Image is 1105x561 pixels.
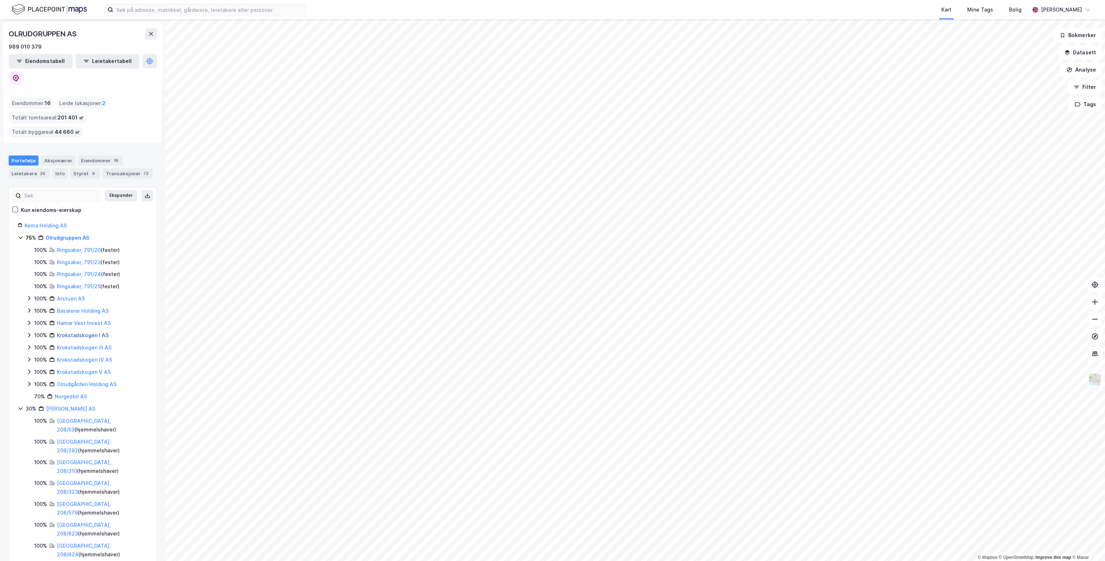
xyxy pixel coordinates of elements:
div: Leietakere [9,168,50,178]
button: Ekspander [105,190,137,202]
a: [GEOGRAPHIC_DATA], 208/323 [57,480,111,495]
div: ( fester ) [57,270,120,279]
div: [PERSON_NAME] [1041,5,1082,14]
div: 100% [34,356,47,364]
a: Krokstadskogen I AS [57,332,109,338]
input: Søk på adresse, matrikkel, gårdeiere, leietakere eller personer [113,4,305,15]
iframe: Chat Widget [1069,526,1105,561]
div: Eiendommer : [9,98,54,109]
a: [GEOGRAPHIC_DATA], 208/624 [57,543,111,557]
div: 100% [34,282,47,291]
div: ( hjemmelshaver ) [57,479,148,496]
a: Ringsaker, 791/25 [57,283,100,289]
button: Eiendomstabell [9,54,73,68]
div: Leide lokasjoner : [56,98,108,109]
a: Ringsaker, 791/24 [57,271,101,277]
a: Olrudgården Holding AS [57,381,117,387]
img: logo.f888ab2527a4732fd821a326f86c7f29.svg [12,3,87,16]
div: 100% [34,246,47,254]
div: 30% [26,404,36,413]
a: Mapbox [978,555,997,560]
div: 70% [34,392,45,401]
div: 75% [26,234,36,242]
a: Norgesbil AS [55,393,87,399]
button: Bokmerker [1054,28,1102,42]
div: 989 010 379 [9,42,42,51]
div: Info [53,168,68,178]
div: 100% [34,542,47,550]
div: ( fester ) [57,246,120,254]
div: 100% [34,294,47,303]
div: ( hjemmelshaver ) [57,542,148,559]
a: Basarene Holding AS [57,308,109,314]
div: Eiendommer [78,155,123,166]
a: [GEOGRAPHIC_DATA], 208/53 [57,418,111,433]
div: 100% [34,417,47,425]
a: [GEOGRAPHIC_DATA], 208/579 [57,501,111,516]
span: 16 [45,99,51,108]
div: Kart [941,5,951,14]
a: Ringsaker, 791/20 [57,247,101,253]
a: [GEOGRAPHIC_DATA], 208/282 [57,439,111,453]
div: Aksjonærer [41,155,75,166]
div: ( fester ) [57,282,119,291]
button: Analyse [1060,63,1102,77]
div: 100% [34,521,47,529]
a: Krokstadskogen V AS [57,369,111,375]
div: 100% [34,319,47,327]
a: [GEOGRAPHIC_DATA], 208/623 [57,522,111,537]
span: 44 660 ㎡ [55,128,80,136]
div: Totalt tomteareal : [9,112,87,123]
input: Søk [21,190,100,201]
a: [PERSON_NAME] AS [46,406,95,412]
a: Arstuen AS [57,295,85,302]
a: Hamar Vest Invest AS [57,320,111,326]
div: 100% [34,331,47,340]
div: ( fester ) [57,258,120,267]
div: 100% [34,438,47,446]
div: Totalt byggareal : [9,126,83,138]
div: Kun eiendoms-eierskap [21,206,81,214]
div: 26 [38,170,47,177]
div: 100% [34,479,47,488]
div: Transaksjoner [103,168,153,178]
span: 2 [102,99,105,108]
a: Krokstadskogen IV AS [57,357,112,363]
div: 16 [112,157,120,164]
div: 100% [34,258,47,267]
div: ( hjemmelshaver ) [57,438,148,455]
div: Styret [71,168,100,178]
button: Leietakertabell [76,54,140,68]
div: 73 [142,170,150,177]
span: 201 401 ㎡ [58,113,84,122]
a: OpenStreetMap [999,555,1034,560]
a: Olrudgruppen AS [46,235,90,241]
a: [GEOGRAPHIC_DATA], 208/310 [57,459,111,474]
div: 100% [34,270,47,279]
a: Improve this map [1036,555,1071,560]
div: ( hjemmelshaver ) [57,500,148,517]
div: Mine Tags [967,5,993,14]
a: Ringsaker, 791/23 [57,259,101,265]
div: 9 [90,170,97,177]
div: 100% [34,343,47,352]
button: Datasett [1058,45,1102,60]
div: ( hjemmelshaver ) [57,521,148,538]
div: 100% [34,500,47,508]
button: Tags [1069,97,1102,112]
div: Portefølje [9,155,38,166]
div: OLRUDGRUPPEN AS [9,28,78,40]
button: Filter [1068,80,1102,94]
div: ( hjemmelshaver ) [57,458,148,475]
div: Bolig [1009,5,1022,14]
a: Krokstadskogen III AS [57,344,112,350]
div: 100% [34,368,47,376]
div: ( hjemmelshaver ) [57,417,148,434]
div: 100% [34,458,47,467]
div: 100% [34,380,47,389]
img: Z [1088,373,1102,386]
div: 100% [34,307,47,315]
a: Kema Holding AS [24,222,67,229]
